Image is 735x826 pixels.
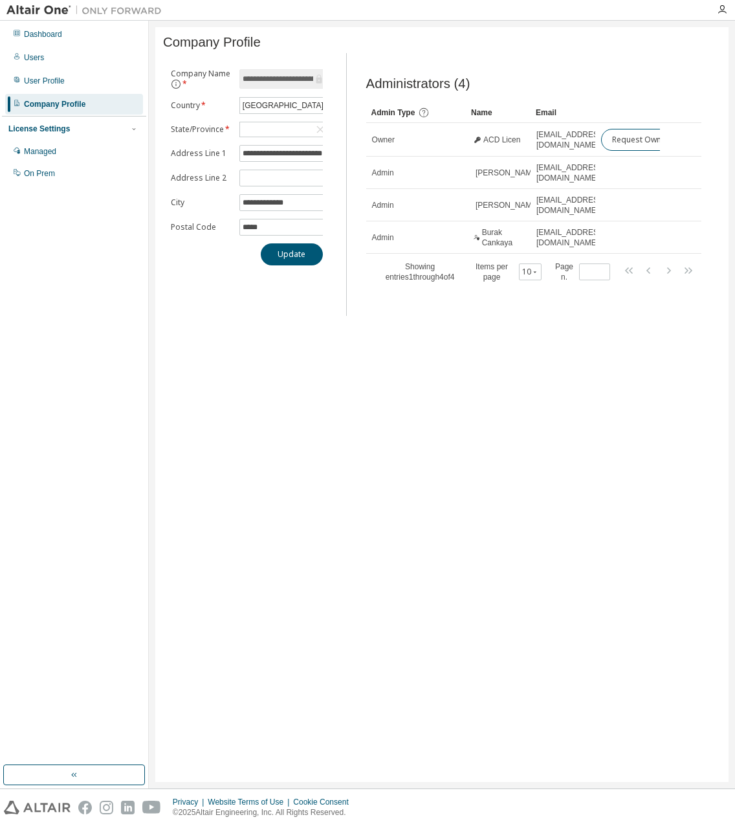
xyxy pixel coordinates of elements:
label: Country [171,100,232,111]
div: [GEOGRAPHIC_DATA] [240,98,327,113]
span: Admin [372,168,394,178]
span: Admin [372,232,394,243]
span: ACD Licen [483,135,520,145]
button: Update [261,243,323,265]
img: youtube.svg [142,801,161,814]
label: Postal Code [171,222,232,232]
img: facebook.svg [78,801,92,814]
span: Company Profile [163,35,261,50]
div: Name [471,102,525,123]
div: Users [24,52,44,63]
span: [PERSON_NAME] [476,168,540,178]
div: Managed [24,146,56,157]
label: Address Line 1 [171,148,232,159]
div: Email [536,102,590,123]
label: City [171,197,232,208]
p: © 2025 Altair Engineering, Inc. All Rights Reserved. [173,807,357,818]
div: Cookie Consent [293,797,356,807]
div: License Settings [8,124,70,134]
span: Administrators (4) [366,76,470,91]
span: Page n. [553,262,610,282]
button: information [171,79,181,89]
label: Company Name [171,69,232,89]
div: Dashboard [24,29,62,39]
span: Showing entries 1 through 4 of 4 [386,262,455,282]
div: On Prem [24,168,55,179]
span: Owner [372,135,395,145]
span: [EMAIL_ADDRESS][DOMAIN_NAME] [536,227,606,248]
img: altair_logo.svg [4,801,71,814]
div: [GEOGRAPHIC_DATA] [241,98,325,113]
button: Request Owner Change [601,129,710,151]
div: Privacy [173,797,208,807]
img: Altair One [6,4,168,17]
label: State/Province [171,124,232,135]
span: [EMAIL_ADDRESS][DOMAIN_NAME] [536,195,606,216]
span: Admin [372,200,394,210]
img: instagram.svg [100,801,113,814]
div: User Profile [24,76,65,86]
label: Address Line 2 [171,173,232,183]
div: Company Profile [24,99,85,109]
span: [PERSON_NAME] [476,200,540,210]
button: 10 [522,267,538,277]
span: Admin Type [371,108,415,117]
div: Website Terms of Use [208,797,293,807]
span: [EMAIL_ADDRESS][DOMAIN_NAME] [536,129,606,150]
span: Burak Cankaya [482,227,525,248]
img: linkedin.svg [121,801,135,814]
span: Items per page [468,262,542,282]
span: [EMAIL_ADDRESS][DOMAIN_NAME] [536,162,606,183]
